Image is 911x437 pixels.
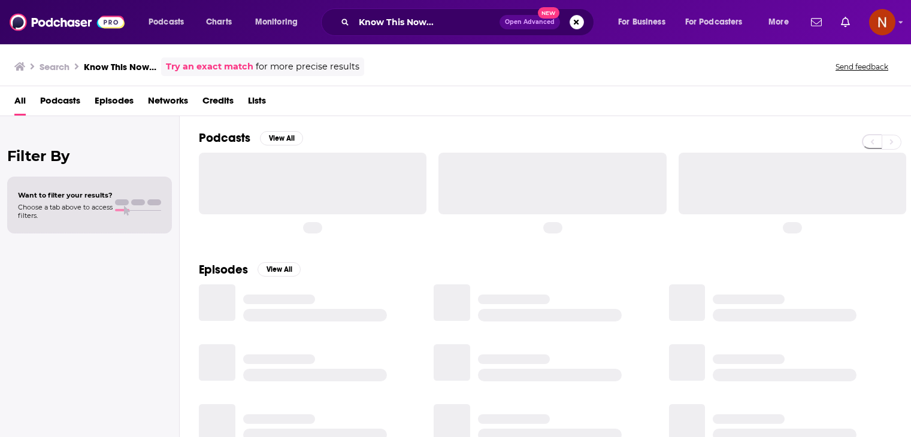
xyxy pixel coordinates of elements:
span: for more precise results [256,60,359,74]
a: Episodes [95,91,134,116]
h2: Podcasts [199,131,250,145]
span: For Business [618,14,665,31]
a: Lists [248,91,266,116]
button: View All [258,262,301,277]
button: open menu [610,13,680,32]
h2: Filter By [7,147,172,165]
h3: Search [40,61,69,72]
button: open menu [760,13,804,32]
a: Podcasts [40,91,80,116]
img: Podchaser - Follow, Share and Rate Podcasts [10,11,125,34]
span: Logged in as AdelNBM [869,9,895,35]
button: Send feedback [832,62,892,72]
a: PodcastsView All [199,131,303,145]
span: Podcasts [149,14,184,31]
span: New [538,7,559,19]
button: Open AdvancedNew [500,15,560,29]
span: Choose a tab above to access filters. [18,203,113,220]
h3: Know This Now... [84,61,156,72]
a: Show notifications dropdown [806,12,827,32]
button: open menu [140,13,199,32]
span: Charts [206,14,232,31]
button: open menu [677,13,760,32]
span: More [768,14,789,31]
a: Networks [148,91,188,116]
a: Try an exact match [166,60,253,74]
img: User Profile [869,9,895,35]
button: open menu [247,13,313,32]
h2: Episodes [199,262,248,277]
span: Open Advanced [505,19,555,25]
button: Show profile menu [869,9,895,35]
span: Want to filter your results? [18,191,113,199]
input: Search podcasts, credits, & more... [354,13,500,32]
a: Charts [198,13,239,32]
span: Monitoring [255,14,298,31]
a: Credits [202,91,234,116]
div: Search podcasts, credits, & more... [332,8,606,36]
button: View All [260,131,303,145]
a: EpisodesView All [199,262,301,277]
a: Show notifications dropdown [836,12,855,32]
span: For Podcasters [685,14,743,31]
a: All [14,91,26,116]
